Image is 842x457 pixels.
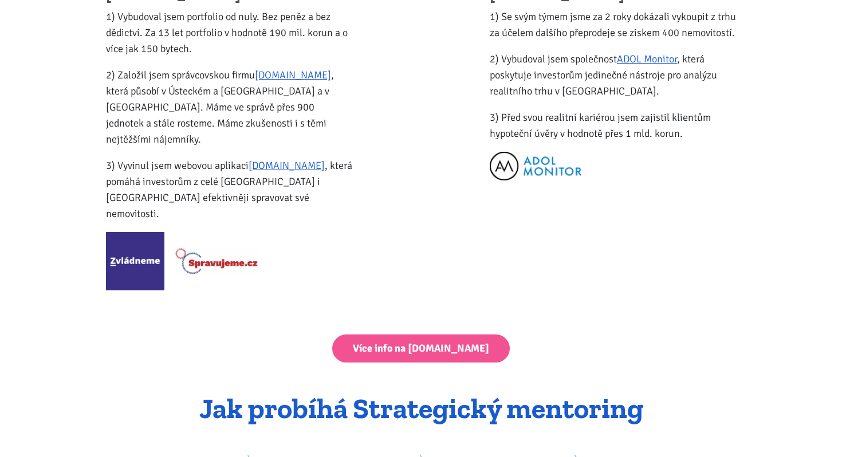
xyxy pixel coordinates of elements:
p: 2) Vybudoval jsem společnost , která poskytuje investorům jedinečné nástroje pro analýzu realitní... [490,51,736,99]
p: 3) Před svou realitní kariérou jsem zajistil klientům hypoteční úvěry v hodnotě přes 1 mld. korun. [490,109,736,141]
a: [DOMAIN_NAME] [255,69,331,81]
p: 2) Založil jsem správcovskou firmu , která působí v Ústeckém a [GEOGRAPHIC_DATA] a v [GEOGRAPHIC_... [106,67,352,147]
a: [DOMAIN_NAME] [249,159,325,172]
p: 3) Vyvinul jsem webovou aplikaci , která pomáhá investorům z celé [GEOGRAPHIC_DATA] i [GEOGRAPHIC... [106,157,352,222]
p: 1) Vybudoval jsem portfolio od nuly. Bez peněz a bez dědictví. Za 13 let portfolio v hodnotě 190 ... [106,9,352,57]
p: 1) Se svým týmem jsme za 2 roky dokázali vykoupit z trhu za účelem dalšího přeprodeje se ziskem 4... [490,9,736,41]
a: Více info na [DOMAIN_NAME] [332,334,510,363]
a: ADOL Monitor [617,53,677,65]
